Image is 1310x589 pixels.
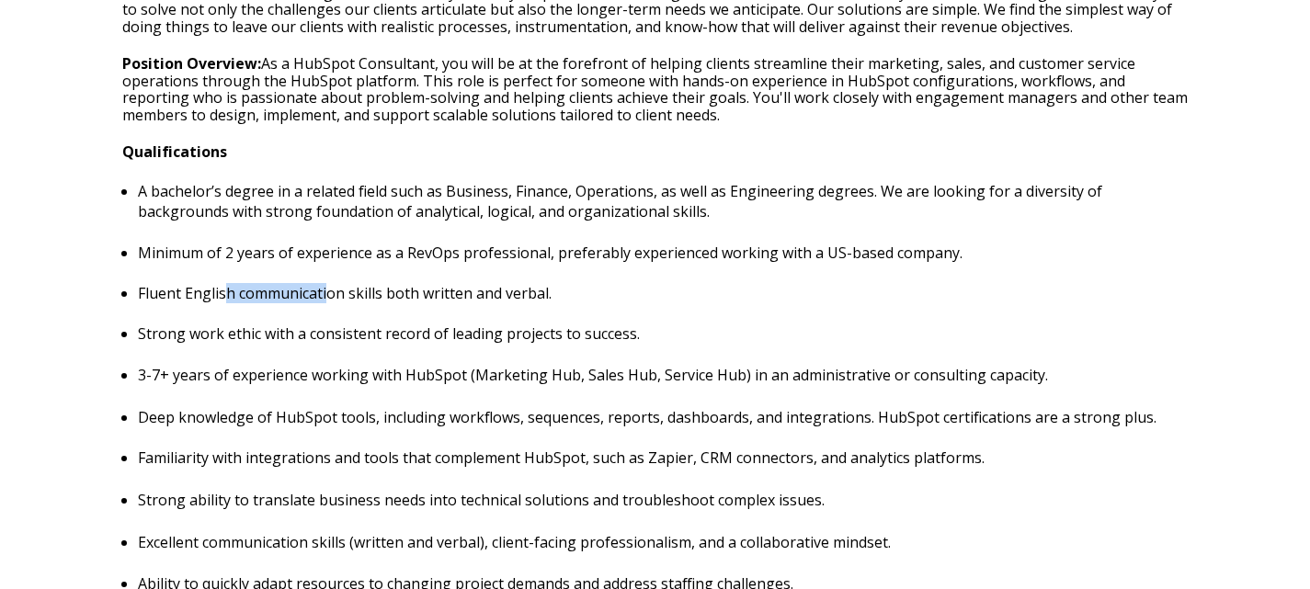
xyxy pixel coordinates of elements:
[138,283,1188,303] p: Fluent English communication skills both written and verbal.
[122,142,227,162] strong: Qualifications
[122,53,1188,124] span: As a HubSpot Consultant, you will be at the forefront of helping clients streamline their marketi...
[138,181,1188,221] p: A bachelor’s degree in a related field such as Business, Finance, Operations, as well as Engineer...
[122,53,261,74] strong: Position Overview:
[138,490,1188,510] p: Strong ability to translate business needs into technical solutions and troubleshoot complex issues.
[138,365,1188,385] p: 3-7+ years of experience working with HubSpot (Marketing Hub, Sales Hub, Service Hub) in an admin...
[138,447,1188,468] p: Familiarity with integrations and tools that complement HubSpot, such as Zapier, CRM connectors, ...
[138,323,1188,344] p: Strong work ethic with a consistent record of leading projects to success.
[138,532,1188,552] p: Excellent communication skills (written and verbal), client-facing professionalism, and a collabo...
[138,243,1188,263] p: Minimum of 2 years of experience as a RevOps professional, preferably experienced working with a ...
[138,407,1188,427] p: Deep knowledge of HubSpot tools, including workflows, sequences, reports, dashboards, and integra...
